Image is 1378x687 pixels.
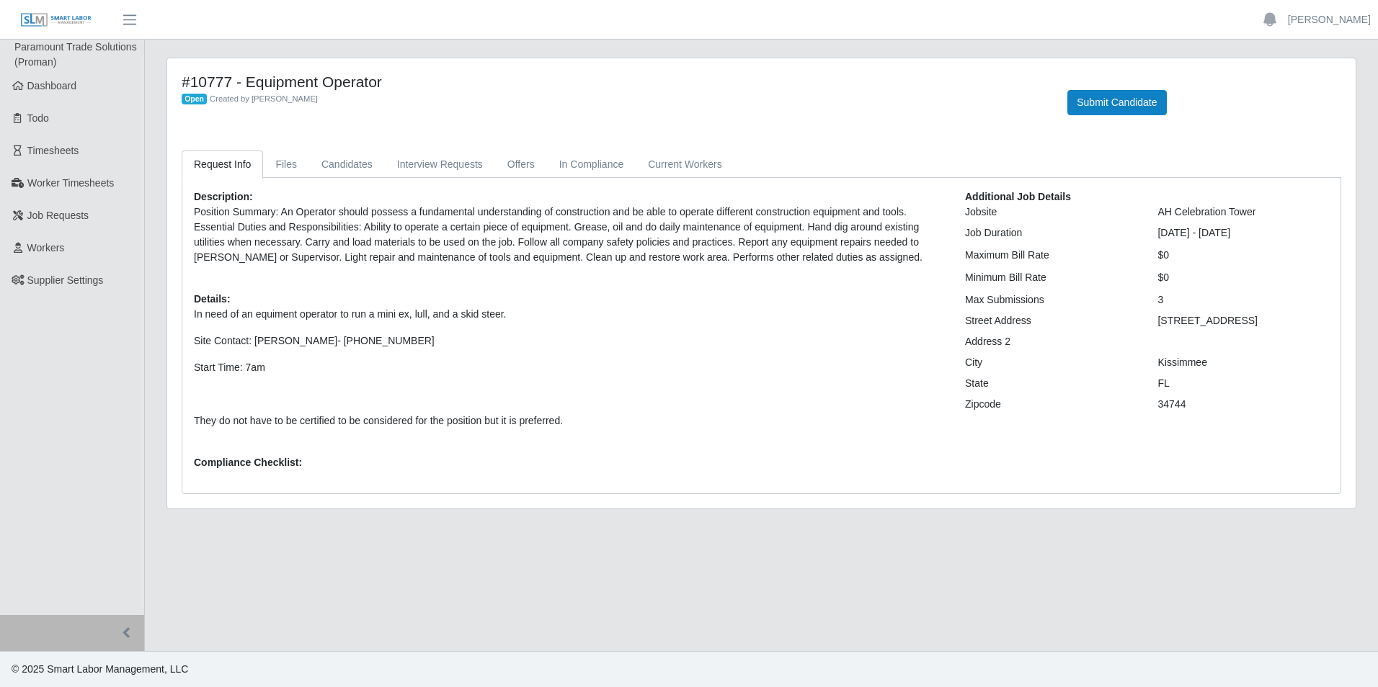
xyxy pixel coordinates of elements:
span: Job Requests [27,210,89,221]
b: Compliance Checklist: [194,457,302,468]
div: Maximum Bill Rate [954,248,1147,263]
p: Site Contact: [PERSON_NAME]- [PHONE_NUMBER] [194,333,943,349]
button: Submit Candidate [1067,90,1166,115]
img: SLM Logo [20,12,92,28]
a: Files [263,151,309,179]
div: Minimum Bill Rate [954,270,1147,285]
div: Kissimmee [1147,355,1340,370]
div: Jobsite [954,205,1147,220]
a: Offers [495,151,547,179]
div: AH Celebration Tower [1147,205,1340,220]
p: They do not have to be certified to be considered for the position but it is preferred. [194,413,943,428]
a: [PERSON_NAME] [1288,12,1371,27]
div: Max Submissions [954,292,1147,307]
b: Description: [194,191,253,202]
p: Position Summary: An Operator should possess a fundamental understanding of construction and be a... [194,205,943,265]
span: Open [182,94,207,105]
div: Job Duration [954,225,1147,241]
div: 3 [1147,292,1340,307]
p: In need of an equiment operator to run a mini ex, lull, and a skid steer. [194,307,943,322]
div: Street Address [954,313,1147,328]
div: [DATE] - [DATE] [1147,225,1340,241]
div: Address 2 [954,334,1147,349]
div: City [954,355,1147,370]
div: State [954,376,1147,391]
a: Candidates [309,151,385,179]
span: © 2025 Smart Labor Management, LLC [12,663,188,675]
span: Created by [PERSON_NAME] [210,94,318,103]
span: Workers [27,242,65,253]
p: Start Time: 7am [194,360,943,375]
span: Paramount Trade Solutions (Proman) [14,41,137,68]
div: 34744 [1147,397,1340,412]
div: Zipcode [954,397,1147,412]
div: $0 [1147,270,1340,285]
span: Todo [27,112,49,124]
b: Additional Job Details [965,191,1071,202]
div: [STREET_ADDRESS] [1147,313,1340,328]
span: Dashboard [27,80,77,91]
span: Timesheets [27,145,79,156]
div: FL [1147,376,1340,391]
a: In Compliance [547,151,636,179]
a: Interview Requests [385,151,495,179]
h4: #10777 - Equipment Operator [182,73,1046,91]
b: Details: [194,293,231,305]
a: Request Info [182,151,263,179]
span: Worker Timesheets [27,177,114,189]
span: Supplier Settings [27,274,104,286]
div: $0 [1147,248,1340,263]
a: Current Workers [636,151,734,179]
